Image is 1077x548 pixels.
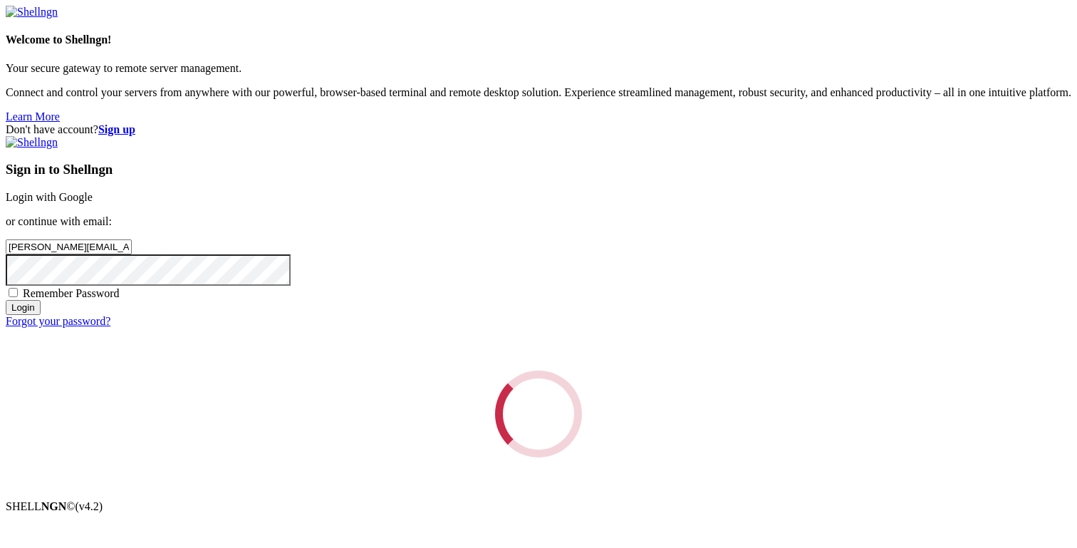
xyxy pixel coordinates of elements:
b: NGN [41,500,67,512]
input: Login [6,300,41,315]
input: Remember Password [9,288,18,297]
a: Sign up [98,123,135,135]
img: Shellngn [6,136,58,149]
h4: Welcome to Shellngn! [6,33,1071,46]
p: or continue with email: [6,215,1071,228]
a: Learn More [6,110,60,123]
a: Forgot your password? [6,315,110,327]
img: Shellngn [6,6,58,19]
h3: Sign in to Shellngn [6,162,1071,177]
p: Your secure gateway to remote server management. [6,62,1071,75]
div: Loading... [484,360,592,467]
span: Remember Password [23,287,120,299]
p: Connect and control your servers from anywhere with our powerful, browser-based terminal and remo... [6,86,1071,99]
input: Email address [6,239,132,254]
span: SHELL © [6,500,103,512]
a: Login with Google [6,191,93,203]
div: Don't have account? [6,123,1071,136]
span: 4.2.0 [76,500,103,512]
